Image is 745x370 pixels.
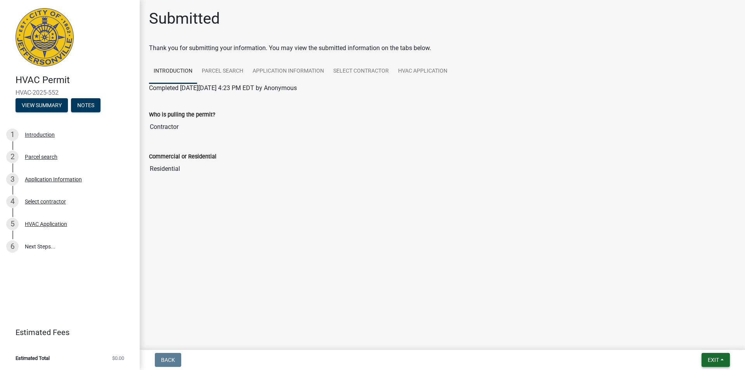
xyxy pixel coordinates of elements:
label: Commercial or Residential [149,154,217,160]
button: Exit [702,353,730,367]
span: Completed [DATE][DATE] 4:23 PM EDT by Anonymous [149,84,297,92]
h4: HVAC Permit [16,75,133,86]
wm-modal-confirm: Notes [71,102,100,109]
div: Parcel search [25,154,57,160]
button: View Summary [16,98,68,112]
div: Select contractor [25,199,66,204]
button: Notes [71,98,100,112]
a: Estimated Fees [6,325,127,340]
label: Who is pulling the permit? [149,112,215,118]
span: $0.00 [112,356,124,361]
div: Application Information [25,177,82,182]
div: Introduction [25,132,55,137]
a: Select contractor [329,59,393,84]
a: Application Information [248,59,329,84]
img: City of Jeffersonville, Indiana [16,8,74,66]
span: Exit [708,357,719,363]
span: Back [161,357,175,363]
div: 3 [6,173,19,186]
div: 2 [6,151,19,163]
a: HVAC Application [393,59,452,84]
wm-modal-confirm: Summary [16,102,68,109]
button: Back [155,353,181,367]
a: Introduction [149,59,197,84]
div: 6 [6,240,19,253]
span: Estimated Total [16,356,50,361]
div: Thank you for submitting your information. You may view the submitted information on the tabs below. [149,43,736,53]
div: HVAC Application [25,221,67,227]
span: HVAC-2025-552 [16,89,124,96]
div: 4 [6,195,19,208]
h1: Submitted [149,9,220,28]
a: Parcel search [197,59,248,84]
div: 1 [6,129,19,141]
div: 5 [6,218,19,230]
